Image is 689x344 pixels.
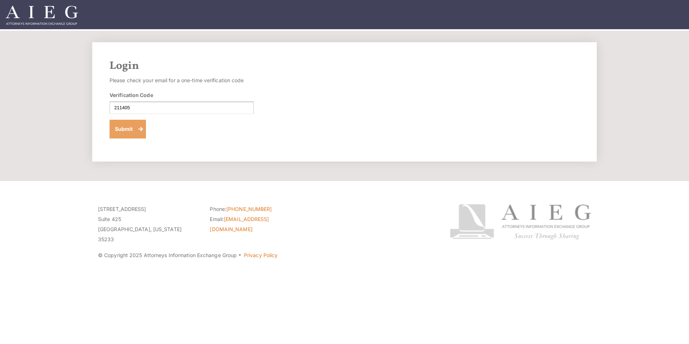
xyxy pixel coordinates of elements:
[210,214,311,234] li: Email:
[450,204,591,240] img: Attorneys Information Exchange Group logo
[238,255,241,259] span: ·
[98,204,199,244] p: [STREET_ADDRESS] Suite 425 [GEOGRAPHIC_DATA], [US_STATE] 35233
[6,6,78,25] img: Attorneys Information Exchange Group
[110,120,146,138] button: Submit
[98,250,423,260] p: © Copyright 2025 Attorneys Information Exchange Group
[110,75,254,85] p: Please check your email for a one-time verification code
[110,59,579,72] h2: Login
[210,204,311,214] li: Phone:
[110,91,153,99] label: Verification Code
[244,252,277,258] a: Privacy Policy
[226,206,272,212] a: [PHONE_NUMBER]
[210,216,269,232] a: [EMAIL_ADDRESS][DOMAIN_NAME]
